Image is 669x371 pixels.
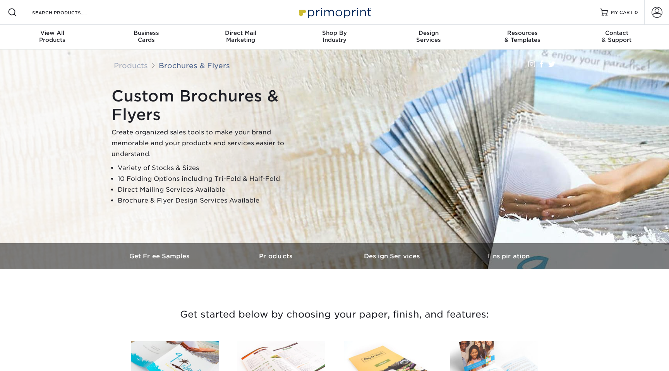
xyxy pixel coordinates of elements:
li: Variety of Stocks & Sizes [118,163,305,173]
a: Get Free Samples [102,243,218,269]
a: Resources& Templates [475,25,570,50]
span: Direct Mail [194,29,288,36]
a: Inspiration [451,243,567,269]
div: Services [381,29,475,43]
iframe: Google Customer Reviews [2,347,66,368]
a: BusinessCards [99,25,194,50]
h1: Custom Brochures & Flyers [111,87,305,124]
span: Resources [475,29,570,36]
span: 0 [635,10,638,15]
a: Products [114,61,148,70]
span: Contact [570,29,664,36]
span: Business [99,29,194,36]
a: Shop ByIndustry [288,25,382,50]
input: SEARCH PRODUCTS..... [31,8,107,17]
div: Marketing [194,29,288,43]
span: Shop By [288,29,382,36]
h3: Get Free Samples [102,252,218,260]
h3: Inspiration [451,252,567,260]
li: 10 Folding Options including Tri-Fold & Half-Fold [118,173,305,184]
h3: Products [218,252,334,260]
a: Products [218,243,334,269]
a: View AllProducts [5,25,99,50]
div: Cards [99,29,194,43]
a: Brochures & Flyers [159,61,230,70]
span: MY CART [611,9,633,16]
div: & Templates [475,29,570,43]
h3: Get started below by choosing your paper, finish, and features: [108,297,561,332]
a: Contact& Support [570,25,664,50]
div: Industry [288,29,382,43]
img: Primoprint [296,4,373,21]
span: Design [381,29,475,36]
li: Direct Mailing Services Available [118,184,305,195]
h3: Design Services [334,252,451,260]
span: View All [5,29,99,36]
p: Create organized sales tools to make your brand memorable and your products and services easier t... [111,127,305,160]
a: DesignServices [381,25,475,50]
div: & Support [570,29,664,43]
li: Brochure & Flyer Design Services Available [118,195,305,206]
a: Design Services [334,243,451,269]
div: Products [5,29,99,43]
a: Direct MailMarketing [194,25,288,50]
